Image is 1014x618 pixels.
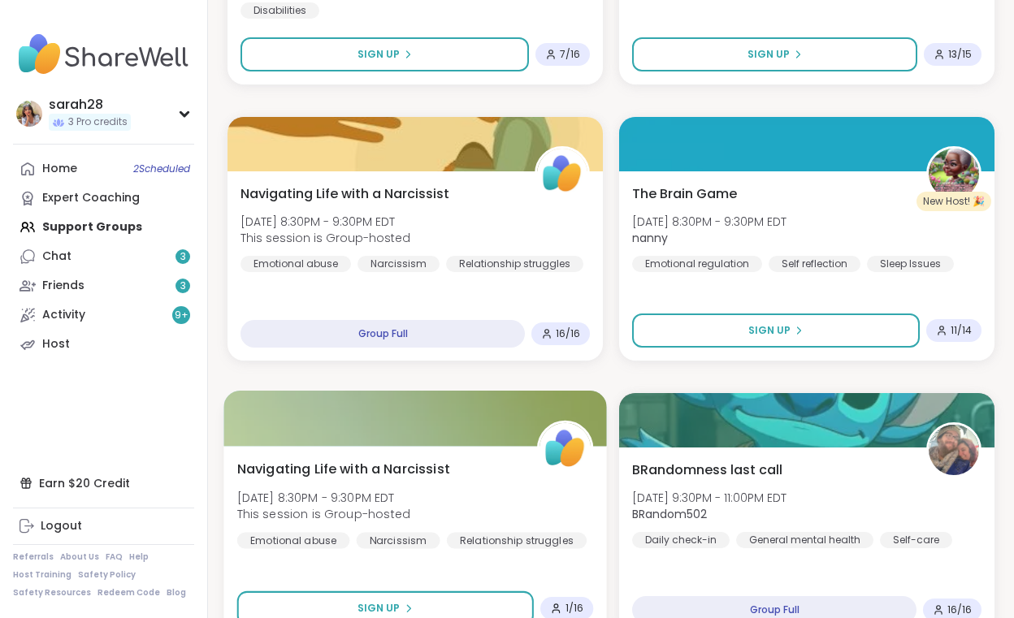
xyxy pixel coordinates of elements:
[133,162,190,175] span: 2 Scheduled
[13,330,194,359] a: Host
[632,506,707,522] b: BRandom502
[42,336,70,352] div: Host
[736,532,873,548] div: General mental health
[13,26,194,83] img: ShareWell Nav Logo
[632,184,737,204] span: The Brain Game
[240,214,410,230] span: [DATE] 8:30PM - 9:30PM EDT
[357,601,401,616] span: Sign Up
[632,37,917,71] button: Sign Up
[49,96,131,114] div: sarah28
[632,256,762,272] div: Emotional regulation
[632,490,786,506] span: [DATE] 9:30PM - 11:00PM EDT
[42,278,84,294] div: Friends
[13,242,194,271] a: Chat3
[237,532,350,548] div: Emotional abuse
[240,256,351,272] div: Emotional abuse
[632,460,782,480] span: BRandomness last call
[175,309,188,322] span: 9 +
[240,230,410,246] span: This session is Group-hosted
[539,423,591,474] img: ShareWell
[565,602,583,615] span: 1 / 16
[13,271,194,300] a: Friends3
[632,214,786,230] span: [DATE] 8:30PM - 9:30PM EDT
[60,551,99,563] a: About Us
[78,569,136,581] a: Safety Policy
[42,161,77,177] div: Home
[880,532,952,548] div: Self-care
[537,149,587,199] img: ShareWell
[106,551,123,563] a: FAQ
[68,115,128,129] span: 3 Pro credits
[357,47,400,62] span: Sign Up
[632,230,668,246] b: nanny
[446,256,583,272] div: Relationship struggles
[357,532,440,548] div: Narcissism
[13,469,194,498] div: Earn $20 Credit
[97,587,160,599] a: Redeem Code
[632,532,730,548] div: Daily check-in
[167,587,186,599] a: Blog
[556,327,580,340] span: 16 / 16
[948,48,972,61] span: 13 / 15
[13,587,91,599] a: Safety Resources
[447,532,587,548] div: Relationship struggles
[42,307,85,323] div: Activity
[13,184,194,213] a: Expert Coaching
[41,518,82,534] div: Logout
[929,149,979,199] img: nanny
[769,256,860,272] div: Self reflection
[13,569,71,581] a: Host Training
[237,506,410,522] span: This session is Group-hosted
[13,551,54,563] a: Referrals
[180,279,186,293] span: 3
[13,154,194,184] a: Home2Scheduled
[240,37,529,71] button: Sign Up
[13,300,194,330] a: Activity9+
[237,489,410,505] span: [DATE] 8:30PM - 9:30PM EDT
[560,48,580,61] span: 7 / 16
[42,248,71,265] div: Chat
[916,192,991,211] div: New Host! 🎉
[180,250,186,264] span: 3
[129,551,149,563] a: Help
[16,101,42,127] img: sarah28
[237,459,450,478] span: Navigating Life with a Narcissist
[632,313,920,348] button: Sign Up
[240,2,319,19] div: Disabilities
[747,47,790,62] span: Sign Up
[748,323,791,338] span: Sign Up
[240,320,525,348] div: Group Full
[867,256,954,272] div: Sleep Issues
[42,190,140,206] div: Expert Coaching
[357,256,440,272] div: Narcissism
[947,603,972,616] span: 16 / 16
[240,184,449,204] span: Navigating Life with a Narcissist
[951,324,972,337] span: 11 / 14
[929,425,979,475] img: BRandom502
[13,512,194,541] a: Logout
